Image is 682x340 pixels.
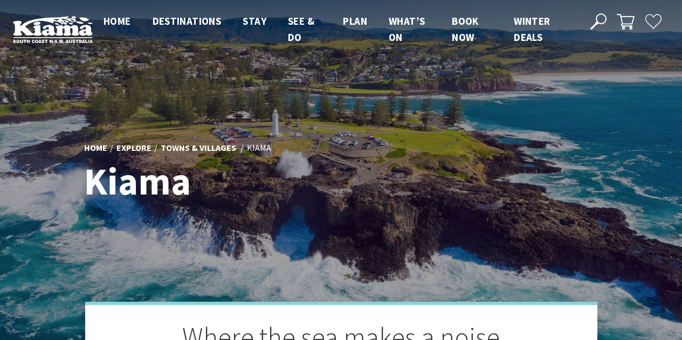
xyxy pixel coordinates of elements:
a: Explore [116,142,151,154]
h1: Kiama [84,161,389,202]
nav: Main Menu [93,13,578,46]
span: Destinations [153,15,222,27]
span: Winter Deals [514,15,550,44]
span: What’s On [389,15,425,44]
span: See & Do [288,15,314,44]
a: Home [84,142,107,154]
span: Plan [343,15,367,27]
a: Towns & Villages [161,142,236,154]
span: Home [104,15,131,27]
span: Book now [452,15,479,44]
li: Kiama [247,141,271,155]
span: Stay [243,15,266,27]
img: Kiama Logo [13,16,93,43]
